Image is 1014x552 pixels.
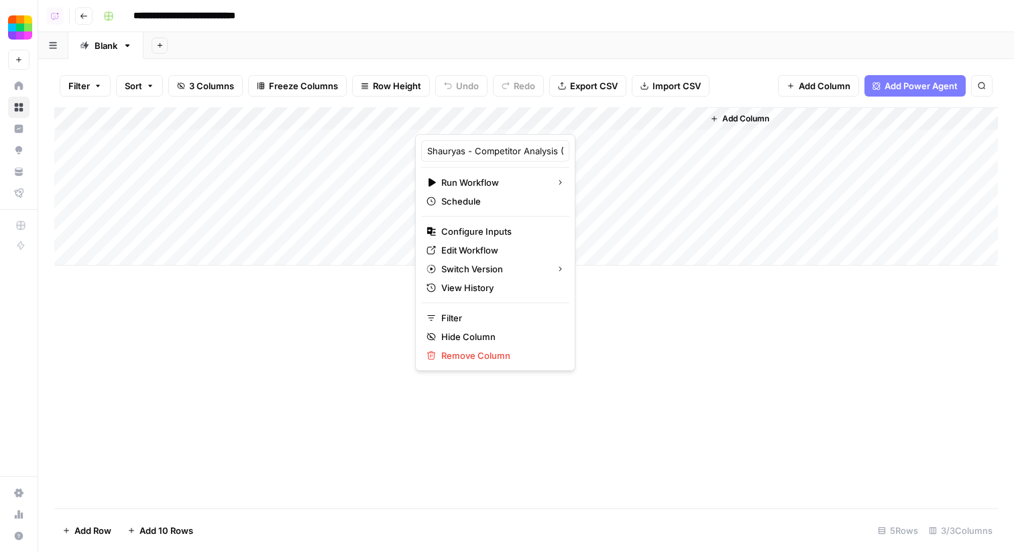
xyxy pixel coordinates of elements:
a: Blank [68,32,144,59]
button: 3 Columns [168,75,243,97]
span: Run Workflow [441,176,545,189]
button: Add Row [54,520,119,541]
button: Undo [435,75,488,97]
a: Your Data [8,161,30,182]
button: Freeze Columns [248,75,347,97]
button: Filter [60,75,111,97]
div: Blank [95,39,117,52]
button: Row Height [352,75,430,97]
button: Redo [493,75,544,97]
span: Redo [514,79,535,93]
span: Row Height [373,79,421,93]
span: Add Power Agent [885,79,958,93]
a: Usage [8,504,30,525]
div: 3/3 Columns [923,520,998,541]
button: Workspace: Smallpdf [8,11,30,44]
span: Edit Workflow [441,243,559,257]
span: Import CSV [653,79,701,93]
span: Remove Column [441,349,559,362]
a: Opportunities [8,140,30,161]
a: Settings [8,482,30,504]
button: Export CSV [549,75,626,97]
span: Export CSV [570,79,618,93]
a: Insights [8,118,30,140]
span: Add Column [722,113,769,125]
span: Configure Inputs [441,225,559,238]
div: 5 Rows [872,520,923,541]
a: Flightpath [8,182,30,204]
button: Sort [116,75,163,97]
span: Schedule [441,195,559,208]
span: Add Column [799,79,850,93]
span: Filter [441,311,559,325]
button: Add Power Agent [864,75,966,97]
a: Home [8,75,30,97]
span: Freeze Columns [269,79,338,93]
button: Help + Support [8,525,30,547]
span: Switch Version [441,262,545,276]
button: Import CSV [632,75,710,97]
span: Add 10 Rows [139,524,193,537]
span: Undo [456,79,479,93]
span: Sort [125,79,142,93]
span: View History [441,281,559,294]
a: Browse [8,97,30,118]
span: 3 Columns [189,79,234,93]
button: Add 10 Rows [119,520,201,541]
img: Smallpdf Logo [8,15,32,40]
span: Add Row [74,524,111,537]
button: Add Column [778,75,859,97]
span: Hide Column [441,330,559,343]
button: Add Column [705,110,775,127]
span: Filter [68,79,90,93]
